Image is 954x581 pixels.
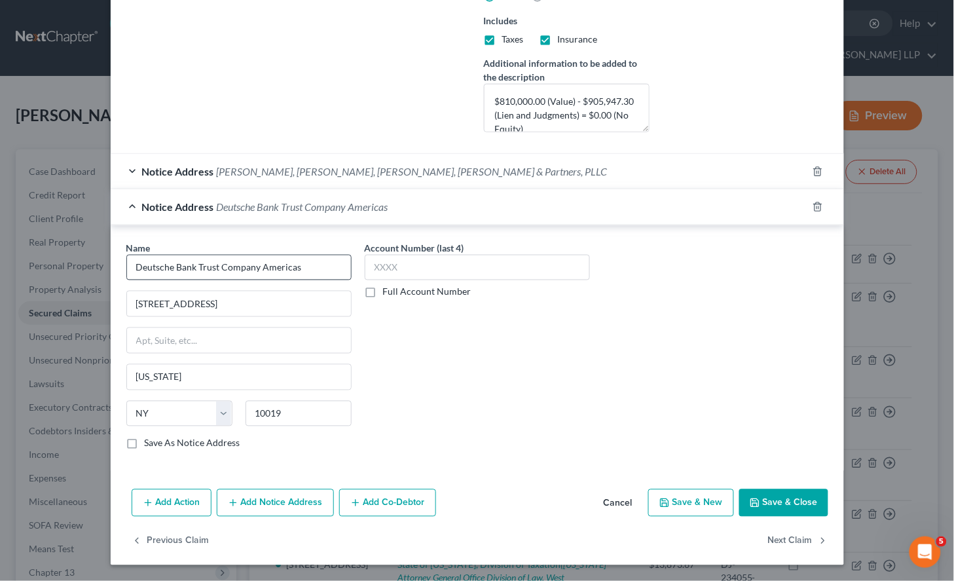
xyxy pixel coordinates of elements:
[127,328,351,353] input: Apt, Suite, etc...
[383,286,471,299] label: Full Account Number
[142,165,214,178] span: Notice Address
[126,242,151,253] span: Name
[217,489,334,517] button: Add Notice Address
[909,536,941,568] iframe: Intercom live chat
[365,241,464,255] label: Account Number (last 4)
[593,491,643,517] button: Cancel
[246,401,352,427] input: Enter zip..
[502,33,524,45] span: Taxes
[739,489,828,517] button: Save & Close
[132,527,210,555] button: Previous Claim
[217,200,388,213] span: Deutsche Bank Trust Company Americas
[936,536,947,547] span: 5
[365,255,590,281] input: XXXX
[217,165,608,178] span: [PERSON_NAME], [PERSON_NAME], [PERSON_NAME], [PERSON_NAME] & Partners, PLLC
[484,14,650,28] label: Includes
[339,489,436,517] button: Add Co-Debtor
[127,365,351,390] input: Enter city...
[126,255,352,281] input: Search by name...
[558,33,598,45] span: Insurance
[127,291,351,316] input: Enter address...
[768,527,828,555] button: Next Claim
[142,200,214,213] span: Notice Address
[132,489,211,517] button: Add Action
[484,56,650,84] label: Additional information to be added to the description
[145,437,240,450] label: Save As Notice Address
[648,489,734,517] button: Save & New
